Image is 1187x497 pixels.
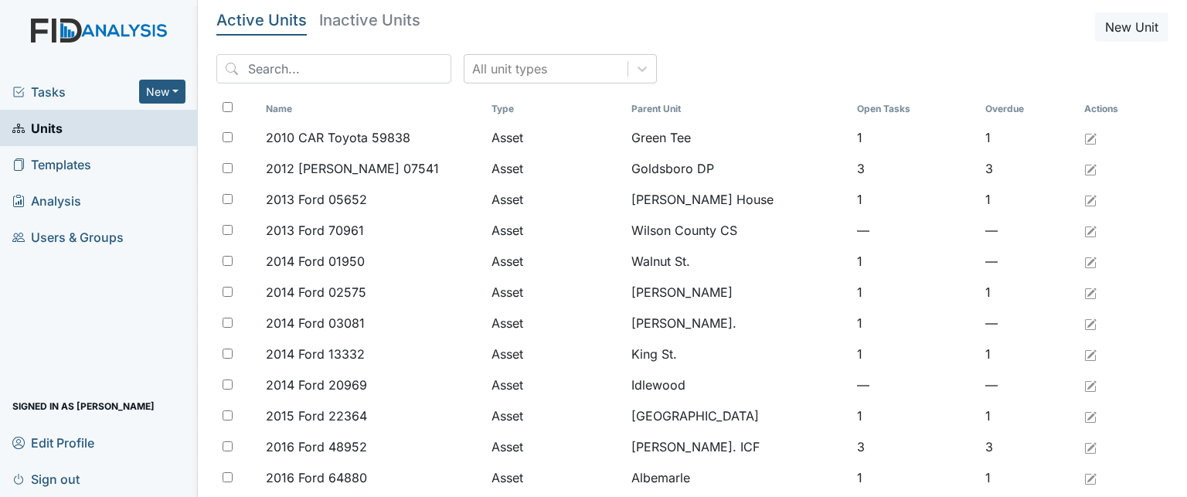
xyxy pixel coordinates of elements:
[979,246,1078,277] td: —
[485,215,625,246] td: Asset
[266,345,365,363] span: 2014 Ford 13332
[851,184,978,215] td: 1
[260,96,485,122] th: Toggle SortBy
[485,400,625,431] td: Asset
[851,246,978,277] td: 1
[1084,345,1097,363] a: Edit
[979,462,1078,493] td: 1
[979,369,1078,400] td: —
[12,116,63,140] span: Units
[625,400,851,431] td: [GEOGRAPHIC_DATA]
[1078,96,1155,122] th: Actions
[1084,190,1097,209] a: Edit
[12,189,81,213] span: Analysis
[1084,437,1097,456] a: Edit
[979,215,1078,246] td: —
[485,246,625,277] td: Asset
[12,431,94,454] span: Edit Profile
[851,400,978,431] td: 1
[12,225,124,249] span: Users & Groups
[266,221,364,240] span: 2013 Ford 70961
[625,215,851,246] td: Wilson County CS
[625,339,851,369] td: King St.
[625,184,851,215] td: [PERSON_NAME] House
[485,339,625,369] td: Asset
[216,54,451,83] input: Search...
[12,152,91,176] span: Templates
[851,462,978,493] td: 1
[1084,283,1097,301] a: Edit
[979,277,1078,308] td: 1
[1084,252,1097,271] a: Edit
[485,308,625,339] td: Asset
[1084,376,1097,394] a: Edit
[266,468,367,487] span: 2016 Ford 64880
[12,467,80,491] span: Sign out
[1095,12,1168,42] button: New Unit
[1084,314,1097,332] a: Edit
[979,339,1078,369] td: 1
[625,122,851,153] td: Green Tee
[851,369,978,400] td: —
[266,190,367,209] span: 2013 Ford 05652
[12,83,139,101] a: Tasks
[979,122,1078,153] td: 1
[1084,468,1097,487] a: Edit
[485,462,625,493] td: Asset
[979,184,1078,215] td: 1
[851,308,978,339] td: 1
[851,122,978,153] td: 1
[625,153,851,184] td: Goldsboro DP
[625,246,851,277] td: Walnut St.
[979,96,1078,122] th: Toggle SortBy
[485,122,625,153] td: Asset
[979,308,1078,339] td: —
[851,215,978,246] td: —
[266,283,366,301] span: 2014 Ford 02575
[266,159,439,178] span: 2012 [PERSON_NAME] 07541
[851,96,978,122] th: Toggle SortBy
[1084,159,1097,178] a: Edit
[485,96,625,122] th: Toggle SortBy
[625,462,851,493] td: Albemarle
[851,153,978,184] td: 3
[1084,221,1097,240] a: Edit
[266,407,367,425] span: 2015 Ford 22364
[979,431,1078,462] td: 3
[625,369,851,400] td: Idlewood
[266,314,365,332] span: 2014 Ford 03081
[485,184,625,215] td: Asset
[266,376,367,394] span: 2014 Ford 20969
[625,96,851,122] th: Toggle SortBy
[851,277,978,308] td: 1
[979,153,1078,184] td: 3
[1084,407,1097,425] a: Edit
[485,153,625,184] td: Asset
[319,12,420,28] h5: Inactive Units
[223,102,233,112] input: Toggle All Rows Selected
[216,12,307,28] h5: Active Units
[625,277,851,308] td: [PERSON_NAME]
[1084,128,1097,147] a: Edit
[851,339,978,369] td: 1
[472,60,547,78] div: All unit types
[485,277,625,308] td: Asset
[485,369,625,400] td: Asset
[485,431,625,462] td: Asset
[139,80,185,104] button: New
[266,252,365,271] span: 2014 Ford 01950
[266,437,367,456] span: 2016 Ford 48952
[851,431,978,462] td: 3
[979,400,1078,431] td: 1
[266,128,410,147] span: 2010 CAR Toyota 59838
[625,308,851,339] td: [PERSON_NAME].
[625,431,851,462] td: [PERSON_NAME]. ICF
[12,394,155,418] span: Signed in as [PERSON_NAME]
